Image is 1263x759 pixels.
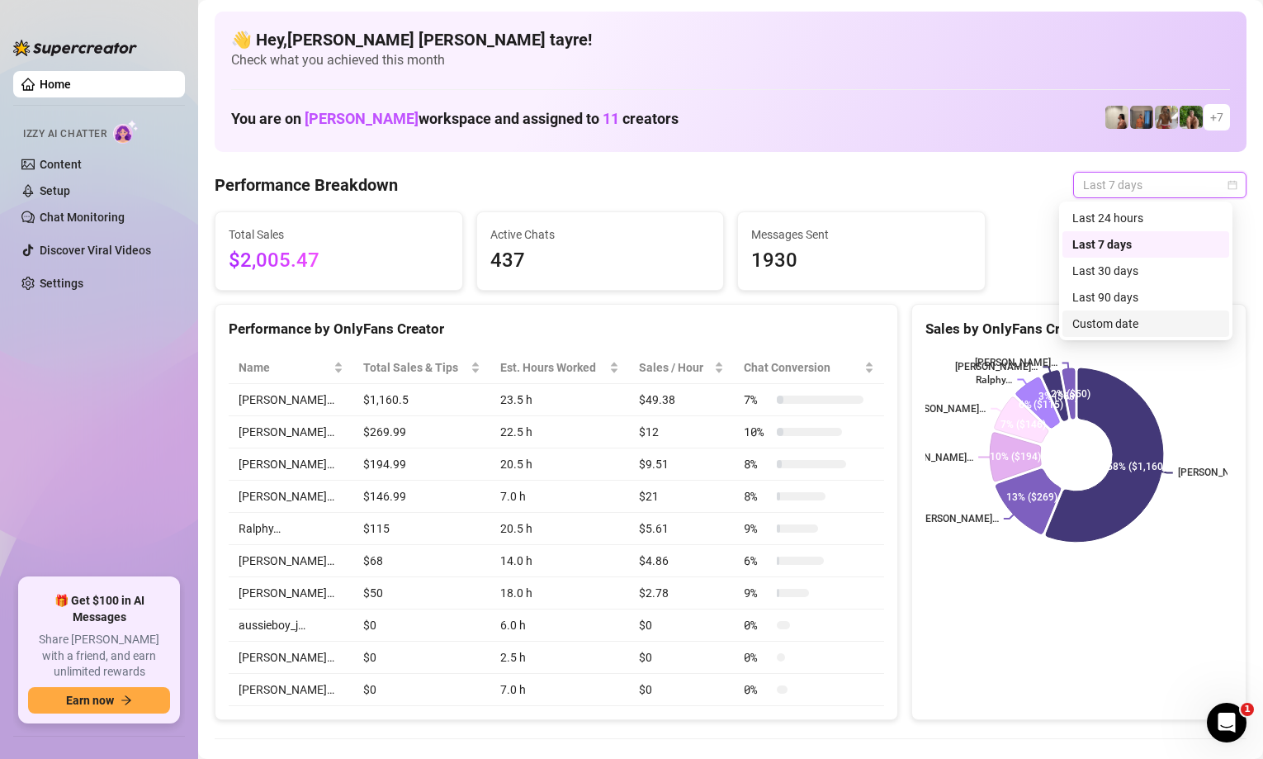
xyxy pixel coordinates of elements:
span: [PERSON_NAME] [305,110,419,127]
div: Est. Hours Worked [500,358,606,377]
text: [PERSON_NAME]… [1178,467,1261,479]
span: Name [239,358,330,377]
a: Setup [40,184,70,197]
td: $9.51 [629,448,734,481]
td: $0 [353,642,491,674]
span: 0 % [744,616,770,634]
span: 🎁 Get $100 in AI Messages [28,593,170,625]
td: 2.5 h [490,642,629,674]
span: calendar [1228,180,1237,190]
span: 9 % [744,584,770,602]
td: [PERSON_NAME]… [229,416,353,448]
td: 7.0 h [490,481,629,513]
span: Active Chats [490,225,711,244]
td: 20.5 h [490,513,629,545]
td: $0 [353,610,491,642]
span: 10 % [744,423,770,441]
td: [PERSON_NAME]… [229,481,353,513]
span: 11 [603,110,619,127]
td: [PERSON_NAME]… [229,642,353,674]
td: $0 [629,610,734,642]
td: 14.0 h [490,545,629,577]
text: [PERSON_NAME]… [955,361,1038,372]
td: $269.99 [353,416,491,448]
div: Sales by OnlyFans Creator [925,318,1232,340]
h4: Performance Breakdown [215,173,398,197]
td: 23.5 h [490,384,629,416]
span: 9 % [744,519,770,538]
img: AI Chatter [113,120,139,144]
td: $50 [353,577,491,610]
td: [PERSON_NAME]… [229,448,353,481]
td: $12 [629,416,734,448]
div: Last 24 hours [1072,209,1219,227]
td: $49.38 [629,384,734,416]
td: $194.99 [353,448,491,481]
span: + 7 [1210,108,1223,126]
td: $4.86 [629,545,734,577]
span: Messages Sent [751,225,972,244]
span: arrow-right [121,695,132,706]
span: Total Sales [229,225,449,244]
td: [PERSON_NAME]… [229,384,353,416]
span: 0 % [744,681,770,699]
span: 7 % [744,391,770,409]
td: $0 [629,642,734,674]
a: Chat Monitoring [40,211,125,224]
div: Last 90 days [1072,288,1219,306]
span: 437 [490,245,711,277]
span: 1 [1241,703,1254,716]
div: Last 7 days [1072,235,1219,254]
img: Nathaniel [1180,106,1203,129]
span: Izzy AI Chatter [23,126,106,142]
td: 18.0 h [490,577,629,610]
span: 8 % [744,487,770,505]
h1: You are on workspace and assigned to creators [231,110,679,128]
div: Last 30 days [1062,258,1229,284]
td: $115 [353,513,491,545]
iframe: Intercom live chat [1207,703,1246,742]
span: Check what you achieved this month [231,51,1230,69]
span: Share [PERSON_NAME] with a friend, and earn unlimited rewards [28,632,170,681]
img: Wayne [1130,106,1153,129]
td: $0 [353,674,491,706]
div: Performance by OnlyFans Creator [229,318,884,340]
td: $1,160.5 [353,384,491,416]
div: Last 90 days [1062,284,1229,311]
td: [PERSON_NAME]… [229,674,353,706]
h4: 👋 Hey, [PERSON_NAME] [PERSON_NAME] tayre ! [231,28,1230,51]
td: 7.0 h [490,674,629,706]
text: [PERSON_NAME]… [916,513,999,524]
td: 20.5 h [490,448,629,481]
div: Last 7 days [1062,231,1229,258]
img: Nathaniel [1155,106,1178,129]
span: 6 % [744,552,770,570]
div: Custom date [1062,311,1229,337]
span: 1930 [751,245,972,277]
td: 22.5 h [490,416,629,448]
div: Last 30 days [1072,262,1219,280]
div: Last 24 hours [1062,205,1229,231]
text: [PERSON_NAME]… [891,452,973,463]
th: Chat Conversion [734,352,884,384]
td: $2.78 [629,577,734,610]
a: Content [40,158,82,171]
td: $5.61 [629,513,734,545]
td: aussieboy_j… [229,610,353,642]
span: Sales / Hour [639,358,711,377]
span: $2,005.47 [229,245,449,277]
td: [PERSON_NAME]… [229,577,353,610]
td: $0 [629,674,734,706]
td: [PERSON_NAME]… [229,545,353,577]
th: Total Sales & Tips [353,352,491,384]
span: 8 % [744,455,770,473]
span: Chat Conversion [744,358,861,377]
span: 0 % [744,648,770,666]
span: Last 7 days [1083,173,1237,197]
td: $146.99 [353,481,491,513]
span: Total Sales & Tips [363,358,468,377]
text: [PERSON_NAME]… [975,358,1057,369]
div: Custom date [1072,315,1219,333]
a: Settings [40,277,83,290]
td: $68 [353,545,491,577]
